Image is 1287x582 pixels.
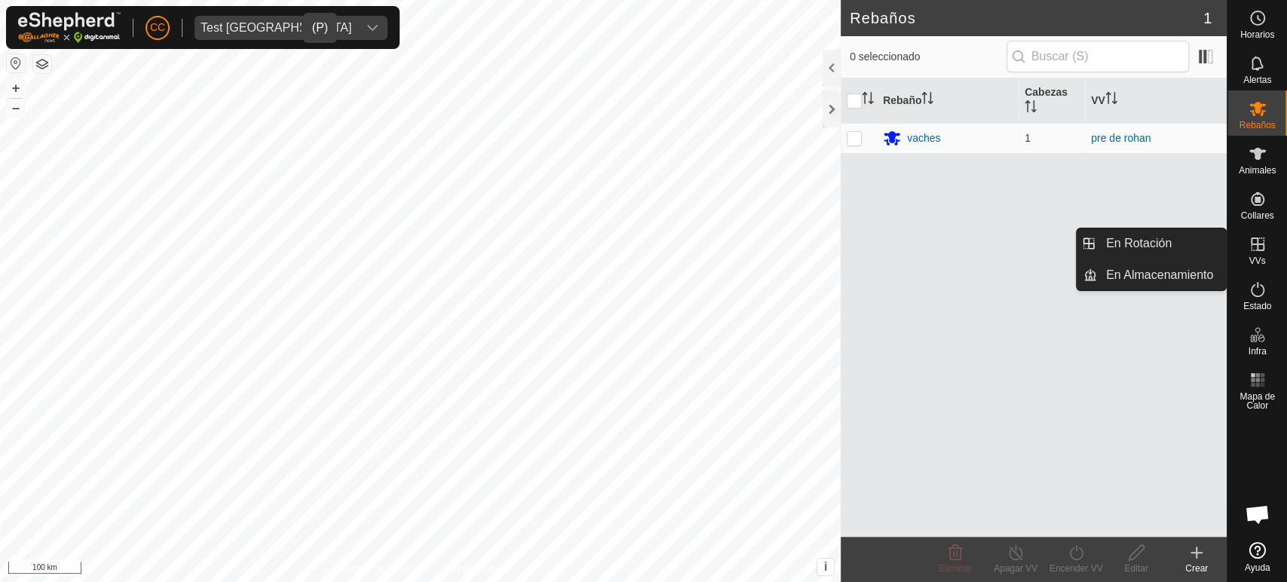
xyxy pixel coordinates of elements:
p-sorticon: Activar para ordenar [921,94,933,106]
div: Apagar VV [985,562,1046,575]
h2: Rebaños [850,9,1203,27]
div: dropdown trigger [357,16,388,40]
li: En Almacenamiento [1077,260,1226,290]
input: Buscar (S) [1007,41,1189,72]
span: Alertas [1243,75,1271,84]
a: Chat abierto [1235,492,1280,537]
p-sorticon: Activar para ordenar [862,94,874,106]
span: Collares [1240,211,1273,220]
div: Crear [1166,562,1227,575]
button: + [7,79,25,97]
span: Rebaños [1239,121,1275,130]
button: i [817,559,834,575]
th: Cabezas [1019,78,1085,124]
span: Eliminar [939,563,971,574]
a: Contáctenos [447,562,498,576]
img: Logo Gallagher [18,12,121,43]
div: Editar [1106,562,1166,575]
span: Mapa de Calor [1231,392,1283,410]
span: 1 [1203,7,1212,29]
span: Ayuda [1245,563,1270,572]
span: VVs [1249,256,1265,265]
a: pre de rohan [1091,132,1151,144]
span: 1 [1025,132,1031,144]
span: Test France [195,16,357,40]
span: En Rotación [1106,234,1172,253]
p-sorticon: Activar para ordenar [1105,94,1117,106]
span: Estado [1243,302,1271,311]
a: En Rotación [1097,228,1226,259]
button: Restablecer Mapa [7,54,25,72]
span: i [824,560,827,573]
th: Rebaño [877,78,1019,124]
button: – [7,99,25,117]
a: Ayuda [1227,536,1287,578]
span: Infra [1248,347,1266,356]
span: En Almacenamiento [1106,266,1213,284]
a: Política de Privacidad [342,562,429,576]
span: CC [150,20,165,35]
span: 0 seleccionado [850,49,1007,65]
div: vaches [907,130,940,146]
li: En Rotación [1077,228,1226,259]
th: VV [1085,78,1227,124]
span: Animales [1239,166,1276,175]
p-sorticon: Activar para ordenar [1025,103,1037,115]
span: Horarios [1240,30,1274,39]
div: Encender VV [1046,562,1106,575]
button: Capas del Mapa [33,55,51,73]
div: Test [GEOGRAPHIC_DATA] [201,22,351,34]
a: En Almacenamiento [1097,260,1226,290]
